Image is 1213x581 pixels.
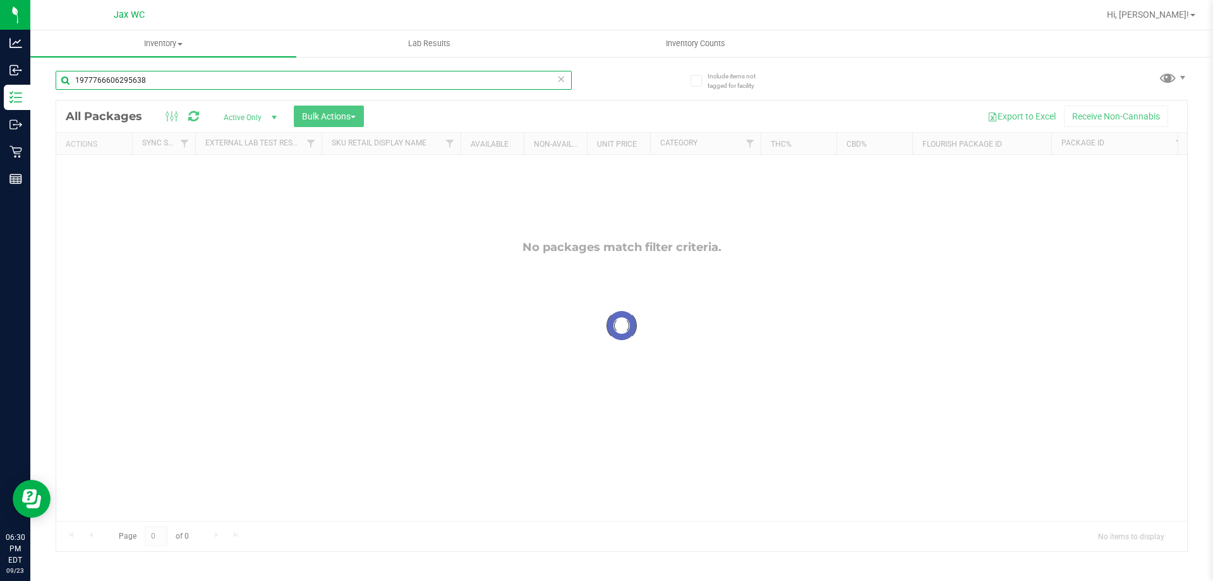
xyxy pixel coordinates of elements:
span: Clear [557,71,565,87]
iframe: Resource center [13,480,51,518]
span: Lab Results [391,38,468,49]
span: Inventory Counts [649,38,742,49]
span: Include items not tagged for facility [708,71,771,90]
a: Inventory Counts [562,30,828,57]
span: Jax WC [114,9,145,20]
inline-svg: Reports [9,173,22,185]
p: 09/23 [6,566,25,575]
inline-svg: Inventory [9,91,22,104]
input: Search Package ID, Item Name, SKU, Lot or Part Number... [56,71,572,90]
span: Hi, [PERSON_NAME]! [1107,9,1189,20]
a: Inventory [30,30,296,57]
inline-svg: Retail [9,145,22,158]
p: 06:30 PM EDT [6,532,25,566]
inline-svg: Inbound [9,64,22,76]
a: Lab Results [296,30,562,57]
inline-svg: Outbound [9,118,22,131]
inline-svg: Analytics [9,37,22,49]
span: Inventory [30,38,296,49]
